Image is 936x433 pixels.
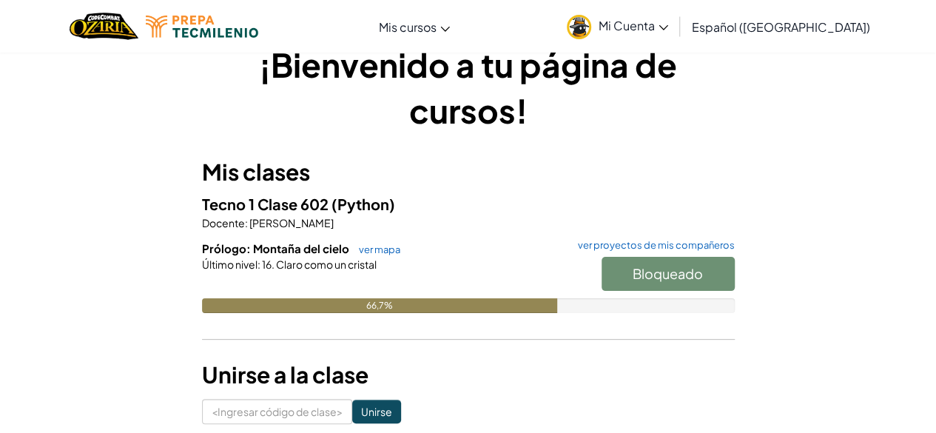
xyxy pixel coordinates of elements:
[578,239,735,251] font: ver proyectos de mis compañeros
[276,258,377,271] font: Claro como un cristal
[359,244,400,255] font: ver mapa
[257,258,260,271] font: :
[692,19,870,35] font: Español ([GEOGRAPHIC_DATA])
[202,399,352,424] input: <Ingresar código de clase>
[202,216,245,229] font: Docente
[371,7,457,47] a: Mis cursos
[684,7,878,47] a: Español ([GEOGRAPHIC_DATA])
[379,19,437,35] font: Mis cursos
[202,360,368,389] font: Unirse a la clase
[202,158,310,186] font: Mis clases
[262,258,275,271] font: 16.
[202,195,329,213] font: Tecno 1 Clase 602
[352,400,401,423] input: Unirse
[331,195,395,213] font: (Python)
[599,18,655,33] font: Mi Cuenta
[202,258,257,271] font: Último nivel
[146,16,258,38] img: Logotipo de Tecmilenio
[366,300,393,311] font: 66,7%
[567,15,591,39] img: avatar
[245,216,248,229] font: :
[70,11,138,41] a: Logotipo de Ozaria de CodeCombat
[559,3,676,50] a: Mi Cuenta
[202,241,349,255] font: Prólogo: Montaña del cielo
[70,11,138,41] img: Hogar
[249,216,334,229] font: [PERSON_NAME]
